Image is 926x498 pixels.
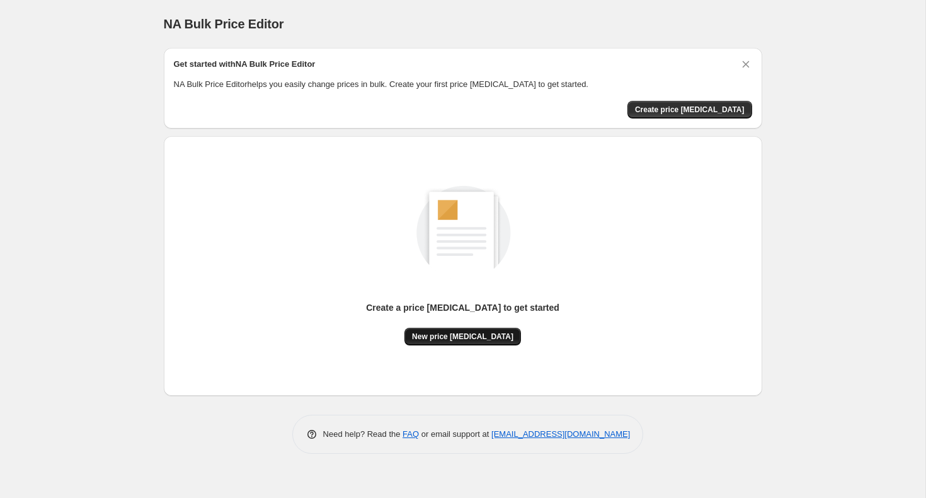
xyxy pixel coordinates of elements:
button: Dismiss card [740,58,752,71]
p: Create a price [MEDICAL_DATA] to get started [366,301,559,314]
span: NA Bulk Price Editor [164,17,284,31]
h2: Get started with NA Bulk Price Editor [174,58,316,71]
a: FAQ [403,429,419,439]
span: or email support at [419,429,491,439]
span: Need help? Read the [323,429,403,439]
span: Create price [MEDICAL_DATA] [635,105,745,115]
a: [EMAIL_ADDRESS][DOMAIN_NAME] [491,429,630,439]
button: New price [MEDICAL_DATA] [404,328,521,345]
span: New price [MEDICAL_DATA] [412,332,513,342]
p: NA Bulk Price Editor helps you easily change prices in bulk. Create your first price [MEDICAL_DAT... [174,78,752,91]
button: Create price change job [627,101,752,119]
